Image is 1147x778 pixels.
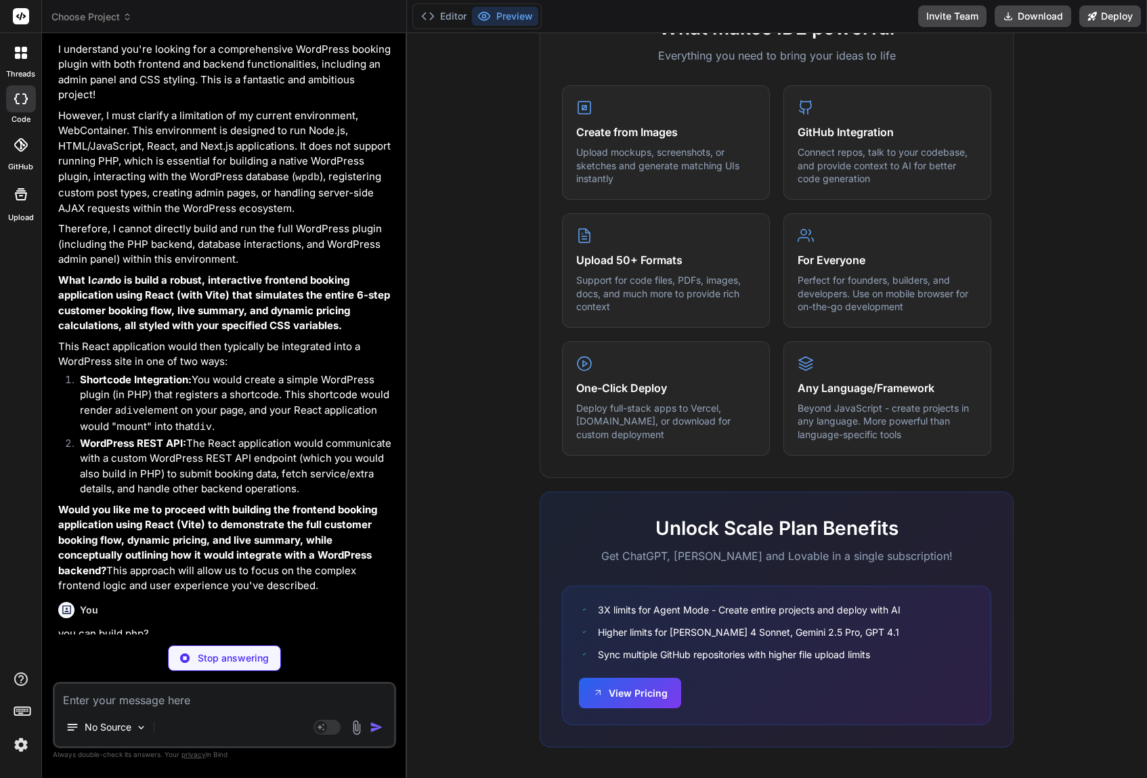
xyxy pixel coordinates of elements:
h4: For Everyone [798,252,977,268]
button: Editor [416,7,472,26]
strong: What I do is build a robust, interactive frontend booking application using React (with Vite) tha... [58,274,393,332]
label: code [12,114,30,125]
code: div [194,422,212,433]
button: Preview [472,7,538,26]
p: However, I must clarify a limitation of my current environment, WebContainer. This environment is... [58,108,393,217]
label: GitHub [8,161,33,173]
img: settings [9,733,33,756]
p: No Source [85,720,131,734]
h4: GitHub Integration [798,124,977,140]
span: privacy [181,750,206,758]
span: Choose Project [51,10,132,24]
img: Pick Models [135,722,147,733]
button: Download [995,5,1071,27]
p: Get ChatGPT, [PERSON_NAME] and Lovable in a single subscription! [562,548,991,564]
img: icon [370,720,383,734]
img: attachment [349,720,364,735]
em: can [91,274,109,286]
label: Upload [8,212,34,223]
h4: One-Click Deploy [576,380,756,396]
p: Support for code files, PDFs, images, docs, and much more to provide rich context [576,274,756,314]
h4: Upload 50+ Formats [576,252,756,268]
p: I understand you're looking for a comprehensive WordPress booking plugin with both frontend and b... [58,42,393,103]
button: View Pricing [579,678,681,708]
button: Invite Team [918,5,987,27]
h4: Any Language/Framework [798,380,977,396]
span: 3X limits for Agent Mode - Create entire projects and deploy with AI [598,603,901,617]
code: div [121,406,139,417]
p: you can build php? [58,626,393,642]
p: This React application would then typically be integrated into a WordPress site in one of two ways: [58,339,393,370]
strong: Would you like me to proceed with building the frontend booking application using React (Vite) to... [58,503,380,577]
p: Everything you need to bring your ideas to life [562,47,991,64]
h6: You [80,603,98,617]
p: Perfect for founders, builders, and developers. Use on mobile browser for on-the-go development [798,274,977,314]
li: The React application would communicate with a custom WordPress REST API endpoint (which you woul... [69,436,393,497]
h4: Create from Images [576,124,756,140]
button: Deploy [1079,5,1141,27]
p: Therefore, I cannot directly build and run the full WordPress plugin (including the PHP backend, ... [58,221,393,267]
p: Beyond JavaScript - create projects in any language. More powerful than language-specific tools [798,402,977,441]
code: wpdb [295,172,320,183]
p: This approach will allow us to focus on the complex frontend logic and user experience you've des... [58,502,393,594]
p: Deploy full-stack apps to Vercel, [DOMAIN_NAME], or download for custom deployment [576,402,756,441]
p: Upload mockups, screenshots, or sketches and generate matching UIs instantly [576,146,756,186]
label: threads [6,68,35,80]
strong: WordPress REST API: [80,437,186,450]
strong: Shortcode Integration: [80,373,192,386]
span: Higher limits for [PERSON_NAME] 4 Sonnet, Gemini 2.5 Pro, GPT 4.1 [598,625,899,639]
span: Sync multiple GitHub repositories with higher file upload limits [598,647,870,662]
li: You would create a simple WordPress plugin (in PHP) that registers a shortcode. This shortcode wo... [69,372,393,436]
p: Always double-check its answers. Your in Bind [53,748,396,761]
h2: Unlock Scale Plan Benefits [562,514,991,542]
p: Stop answering [198,651,269,665]
p: Connect repos, talk to your codebase, and provide context to AI for better code generation [798,146,977,186]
